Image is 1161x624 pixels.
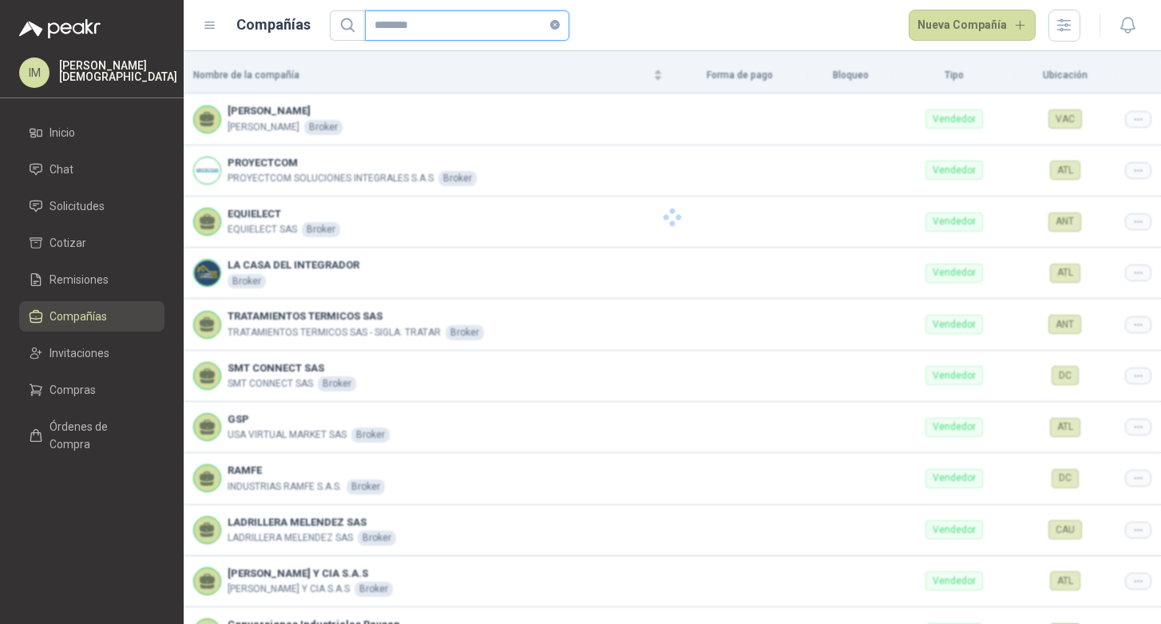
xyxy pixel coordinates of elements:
a: Compras [19,375,164,405]
span: close-circle [550,18,560,33]
span: Invitaciones [50,344,109,362]
span: Inicio [50,124,75,141]
a: Inicio [19,117,164,148]
h1: Compañías [236,14,311,36]
span: close-circle [550,20,560,30]
span: Remisiones [50,271,109,288]
a: Cotizar [19,228,164,258]
span: Compras [50,381,96,399]
a: Órdenes de Compra [19,411,164,459]
span: Cotizar [50,234,86,252]
span: Solicitudes [50,197,105,215]
div: IM [19,58,50,88]
button: Nueva Compañía [909,10,1036,42]
img: Logo peakr [19,19,101,38]
span: Compañías [50,308,107,325]
p: [PERSON_NAME] [DEMOGRAPHIC_DATA] [59,60,177,82]
a: Chat [19,154,164,185]
a: Compañías [19,301,164,332]
a: Remisiones [19,264,164,295]
a: Solicitudes [19,191,164,221]
a: Invitaciones [19,338,164,368]
span: Chat [50,161,73,178]
span: Órdenes de Compra [50,418,149,453]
